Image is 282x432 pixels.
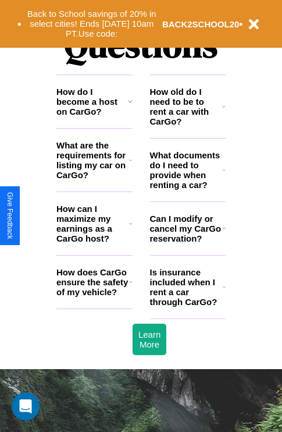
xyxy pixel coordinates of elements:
h3: How does CarGo ensure the safety of my vehicle? [56,267,129,297]
h3: How do I become a host on CarGo? [56,87,128,116]
h3: Is insurance included when I rent a car through CarGo? [150,267,223,307]
div: Open Intercom Messenger [12,392,40,420]
div: Give Feedback [6,192,14,239]
h3: How old do I need to be to rent a car with CarGo? [150,87,223,126]
h3: What documents do I need to provide when renting a car? [150,150,223,190]
button: Learn More [133,324,166,355]
h3: What are the requirements for listing my car on CarGo? [56,140,129,180]
b: BACK2SCHOOL20 [162,19,240,29]
button: Back to School savings of 20% in select cities! Ends [DATE] 10am PT.Use code: [22,6,162,42]
h3: Can I modify or cancel my CarGo reservation? [150,214,222,243]
h3: How can I maximize my earnings as a CarGo host? [56,204,129,243]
